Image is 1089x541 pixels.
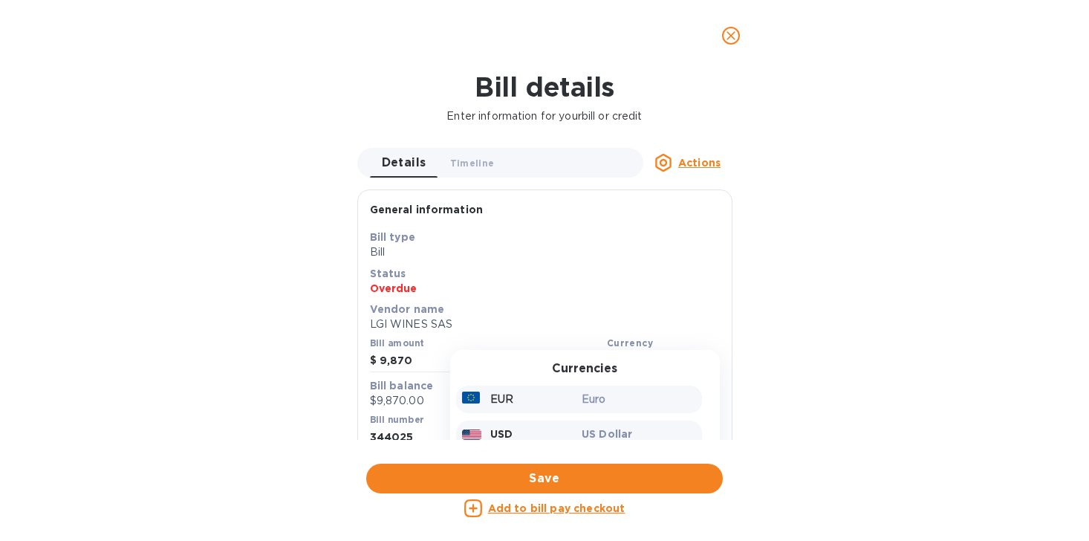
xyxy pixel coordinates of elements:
b: Status [370,268,406,279]
p: Overdue [370,281,720,296]
div: $ [370,350,380,372]
p: EUR [490,392,513,407]
input: Enter bill number [370,427,720,449]
label: Bill number [370,415,423,424]
b: Bill type [370,231,415,243]
u: Add to bill pay checkout [488,502,625,514]
p: Euro [582,392,696,407]
span: Details [382,152,426,173]
span: Save [378,470,711,487]
p: USD [490,427,513,441]
b: Vendor name [370,303,445,315]
b: General information [370,204,484,216]
p: Enter information for your bill or credit [12,108,1077,124]
u: Actions [678,157,721,169]
p: US Dollar [582,427,696,441]
img: USD [462,430,482,440]
p: $9,870.00 [370,393,720,409]
span: Timeline [450,155,495,171]
b: Bill balance [370,380,434,392]
button: Save [366,464,723,493]
label: Bill amount [370,340,423,349]
p: Bill [370,244,720,260]
b: Currency [607,337,653,349]
button: close [713,18,749,54]
input: $ Enter bill amount [380,350,601,372]
h3: Currencies [552,362,617,376]
p: LGI WINES SAS [370,317,720,332]
h1: Bill details [12,71,1077,103]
